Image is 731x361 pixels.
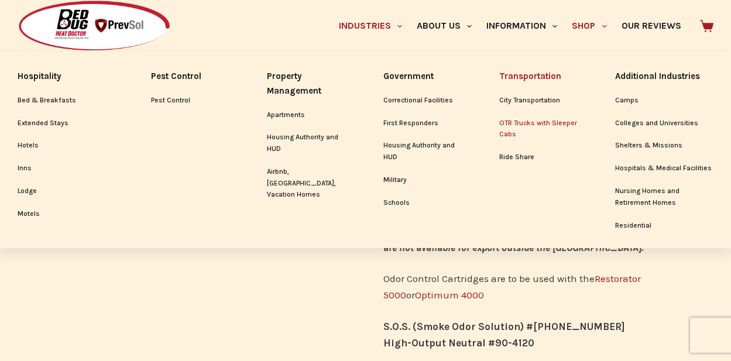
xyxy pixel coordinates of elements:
[151,90,231,112] a: Pest Control
[499,64,579,89] a: Transportation
[383,337,534,349] strong: High-Output Neutral #90-4120
[18,90,115,112] a: Bed & Breakfasts
[615,157,713,180] a: Hospitals & Medical Facilities
[499,90,579,112] a: City Transportation
[615,135,713,157] a: Shelters & Missions
[615,112,713,135] a: Colleges and Universities
[615,215,713,237] a: Residential
[267,161,347,206] a: Airbnb, [GEOGRAPHIC_DATA], Vacation Homes
[383,321,625,332] strong: S.O.S. (Smoke Odor Solution) #[PHONE_NUMBER]
[383,273,641,301] a: Restorator 5000
[383,112,464,135] a: First Responders
[383,169,464,191] a: Military
[615,64,713,89] a: Additional Industries
[615,90,713,112] a: Camps
[615,180,713,214] a: Nursing Homes and Retirement Homes
[499,112,579,146] a: OTR Trucks with Sleeper Cabs
[18,203,115,225] a: Motels
[383,135,464,169] a: Housing Authority and HUD
[267,104,347,126] a: Apartments
[383,192,464,214] a: Schools
[18,112,115,135] a: Extended Stays
[267,64,347,104] a: Property Management
[415,289,484,301] a: Optimum 4000
[18,135,115,157] a: Hotels
[18,157,115,180] a: Inns
[18,64,115,89] a: Hospitality
[18,180,115,202] a: Lodge
[383,64,464,89] a: Government
[151,64,231,89] a: Pest Control
[383,270,677,303] p: Odor Control Cartridges are to be used with the or
[267,126,347,160] a: Housing Authority and HUD
[383,90,464,112] a: Correctional Facilities
[383,225,666,253] strong: Vaportek products offered for sale by Prevsol/Bed Bug Heat Doctor are not available for export ou...
[499,146,579,169] a: Ride Share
